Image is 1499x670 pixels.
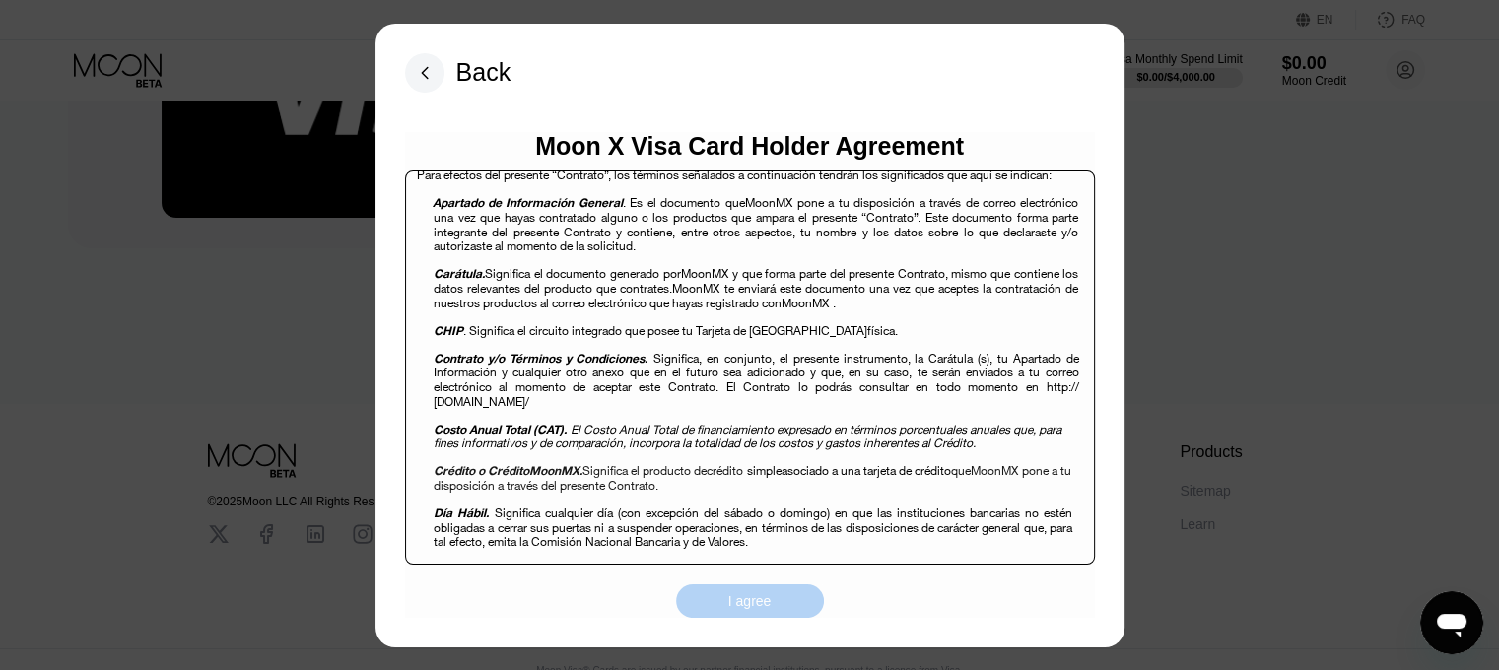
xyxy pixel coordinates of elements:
span: Crédito o Crédito [434,462,529,479]
span: MoonMX [744,194,791,211]
span: asociado a una tarjeta de crédito [782,462,951,479]
span: Significa el documento generado por [485,265,680,282]
span: Contrato y/o Términos y Condiciones. [434,350,647,367]
span: Dispositivo Móvil. [434,561,529,577]
span: . [895,322,898,339]
span: Costo Anual Total (CAT). [434,421,567,437]
div: I agree [728,592,772,610]
span: MoonMX [971,462,1018,479]
iframe: Button to launch messaging window [1420,591,1483,654]
div: I agree [676,584,824,618]
span: MoonMX [680,265,727,282]
span: Para efectos del presente “Contrato”, los términos señalados a continuación tendrán los significa... [417,167,1052,183]
span: . Significa el circuito integrado que posee tu Tarjeta de [GEOGRAPHIC_DATA] [463,322,867,339]
span: Carátula. [434,265,485,282]
span: MoonMX [529,462,579,479]
span: crédito [707,462,743,479]
span: / [525,393,529,410]
span: . Es el documento que [623,194,745,211]
span: que [951,462,971,479]
div: Moon X Visa Card Holder Agreement [535,132,964,161]
span: te enviará este documento una vez que aceptes la contratación de nuestros productos al correo ele... [434,280,1078,311]
span: MoonMX [672,280,719,297]
div: Back [405,53,511,93]
span: Día Hábil. [434,504,489,521]
span: Significa el producto de [582,462,707,479]
span: y que forma parte del presente Contrato, mismo que contiene los datos relevantes del producto que... [434,265,1078,297]
span: física [867,322,895,339]
span: simple [747,462,782,479]
span: [DOMAIN_NAME] [434,393,525,410]
span: Significa, en conjunto, el presente instrumento, la Carátula (s), tu Apartado de Información y cu... [434,350,1079,395]
span: MoonMX [782,295,829,311]
div: Back [456,58,511,87]
span: Apartado de Información General [433,194,623,211]
span: pone a tu disposición a través del presente Contrato. [434,462,1071,494]
span: Significa el equipo tecnológico que te permite acceder a aplicaciones móviles para que puedas hac... [434,561,1056,592]
span: Significa cualquier día (con excepción del sábado o domingo) en que las instituciones bancarias n... [434,504,1072,550]
span: El Costo Anual Total de financiamiento expresado en términos porcentuales anuales que, para fines... [434,421,1062,452]
span: . [833,295,836,311]
span: pone a tu disposición a través de correo electrónico una vez que hayas contratado alguno o los pr... [434,194,1078,254]
span: . [579,462,582,479]
span: CHIP [434,322,463,339]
